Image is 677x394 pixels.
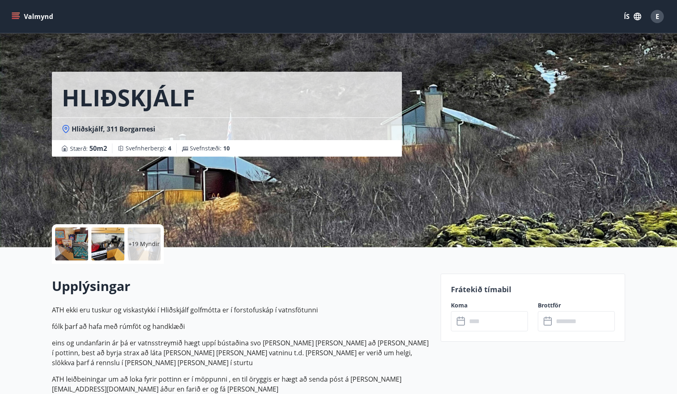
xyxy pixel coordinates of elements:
[72,124,155,134] span: Hliðskjálf, 311 Borgarnesi
[647,7,667,26] button: E
[126,144,171,152] span: Svefnherbergi :
[89,144,107,153] span: 50 m2
[52,374,431,394] p: ATH leiðbeiningar um að loka fyrir pottinn er í möppunni , en til öryggis er hægt að senda póst á...
[52,305,431,315] p: ATH ekki eru tuskur og viskastykki í Hliðskjálf golfmótta er í forstofuskáp í vatnsfötunni
[190,144,230,152] span: Svefnstæði :
[10,9,56,24] button: menu
[656,12,659,21] span: E
[538,301,615,310] label: Brottför
[52,277,431,295] h2: Upplýsingar
[52,338,431,368] p: eins og undanfarin ár þá er vatnsstreymið hægt uppí bústaðina svo [PERSON_NAME] [PERSON_NAME] að ...
[128,240,160,248] p: +19 Myndir
[451,301,528,310] label: Koma
[62,82,195,113] h1: HLIÐSKJÁLF
[223,144,230,152] span: 10
[52,321,431,331] p: fólk þarf að hafa með rúmföt og handklæði
[70,143,107,153] span: Stærð :
[168,144,171,152] span: 4
[619,9,646,24] button: ÍS
[451,284,615,295] p: Frátekið tímabil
